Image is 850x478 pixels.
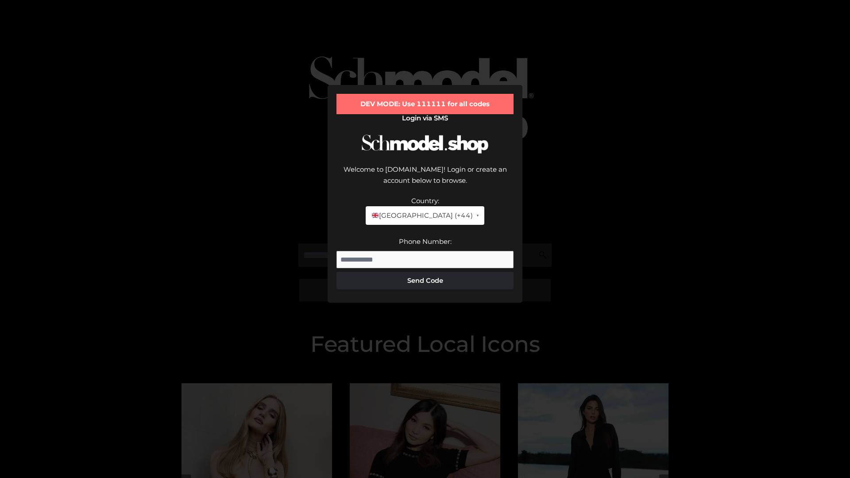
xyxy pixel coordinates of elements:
img: 🇬🇧 [372,212,379,219]
h2: Login via SMS [336,114,514,122]
label: Country: [411,197,439,205]
img: Schmodel Logo [359,127,491,162]
div: Welcome to [DOMAIN_NAME]! Login or create an account below to browse. [336,164,514,195]
span: [GEOGRAPHIC_DATA] (+44) [371,210,472,221]
label: Phone Number: [399,237,452,246]
div: DEV MODE: Use 111111 for all codes [336,94,514,114]
button: Send Code [336,272,514,289]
